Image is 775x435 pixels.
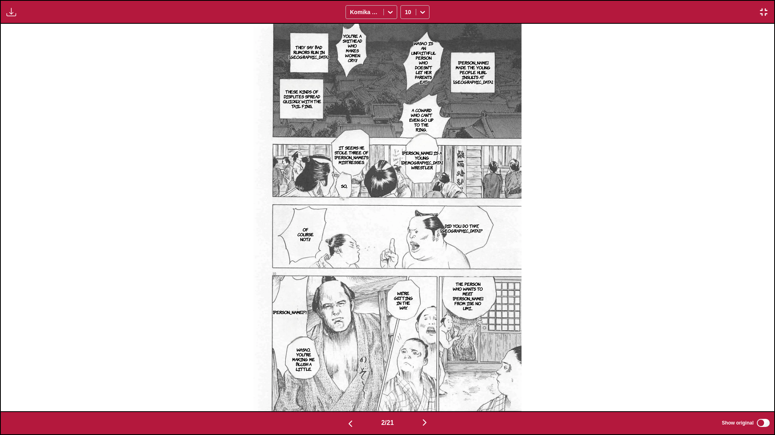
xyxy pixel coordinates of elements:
[722,420,754,426] span: Show original
[439,222,484,235] p: Did you do that, [GEOGRAPHIC_DATA]?
[330,144,373,166] p: It seems he stole three of [PERSON_NAME]'s mistresses.
[451,58,495,86] p: [PERSON_NAME] made the young people hurl insults at [GEOGRAPHIC_DATA].
[341,32,364,64] p: You're a shithead who makes women cry!!
[346,419,355,429] img: Previous page
[295,225,315,243] p: Of course not!!
[406,106,436,133] p: A coward who can't even go up to the ring.
[410,39,438,86] p: Wasao is an unfaithful person who doesn't let her parents eat.
[420,418,429,427] img: Next page
[6,7,16,17] img: Download translated images
[271,308,308,316] p: [PERSON_NAME]?!
[289,346,318,373] p: Wasao, you're making me blush a little.
[381,419,394,427] span: 2 / 21
[253,24,521,411] img: Manga Panel
[450,280,485,312] p: The person who wants to meet [PERSON_NAME] from ise no umi...
[280,87,324,110] p: These kinds of disputes spread quickly, with the tail fins...
[287,43,331,61] p: They say bad rumors run in [GEOGRAPHIC_DATA].
[392,289,415,312] p: We're getting in the way.
[339,182,349,190] p: So,.
[400,149,444,171] p: [PERSON_NAME] is a young [DEMOGRAPHIC_DATA] wrestler.
[757,419,770,427] input: Show original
